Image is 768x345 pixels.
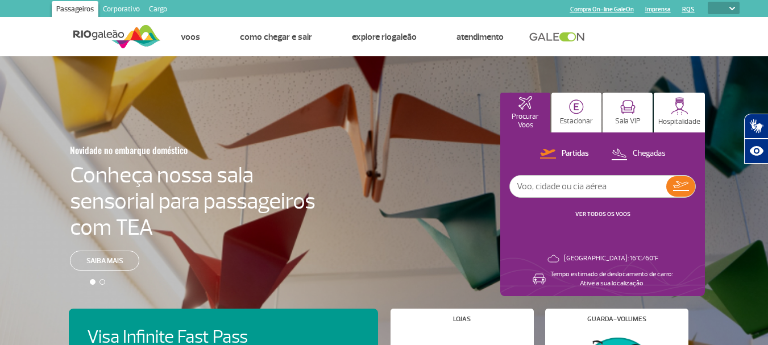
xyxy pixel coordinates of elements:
div: Plugin de acessibilidade da Hand Talk. [744,114,768,164]
a: Como chegar e sair [240,31,312,43]
p: Sala VIP [615,117,641,126]
a: Explore RIOgaleão [352,31,417,43]
button: Abrir tradutor de língua de sinais. [744,114,768,139]
input: Voo, cidade ou cia aérea [510,176,666,197]
p: [GEOGRAPHIC_DATA]: 16°C/60°F [564,254,658,263]
button: VER TODOS OS VOOS [572,210,634,219]
p: Tempo estimado de deslocamento de carro: Ative a sua localização [550,270,673,288]
a: Voos [181,31,200,43]
button: Abrir recursos assistivos. [744,139,768,164]
h3: Novidade no embarque doméstico [70,138,260,162]
p: Hospitalidade [658,118,700,126]
a: Compra On-line GaleOn [570,6,634,13]
p: Chegadas [633,148,666,159]
a: VER TODOS OS VOOS [575,210,630,218]
a: Corporativo [98,1,144,19]
h4: Guarda-volumes [587,316,646,322]
a: RQS [682,6,695,13]
h4: Conheça nossa sala sensorial para passageiros com TEA [70,162,315,240]
button: Partidas [537,147,592,161]
a: Saiba mais [70,251,139,271]
h4: Lojas [453,316,471,322]
p: Partidas [562,148,589,159]
p: Procurar Voos [506,113,545,130]
img: vipRoom.svg [620,100,636,114]
a: Imprensa [645,6,671,13]
img: carParkingHome.svg [569,99,584,114]
button: Chegadas [608,147,669,161]
button: Hospitalidade [654,93,705,132]
button: Procurar Voos [500,93,550,132]
p: Estacionar [560,117,593,126]
img: airplaneHomeActive.svg [518,96,532,110]
a: Atendimento [456,31,504,43]
a: Cargo [144,1,172,19]
button: Sala VIP [603,93,653,132]
a: Passageiros [52,1,98,19]
button: Estacionar [551,93,601,132]
img: hospitality.svg [671,97,688,115]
